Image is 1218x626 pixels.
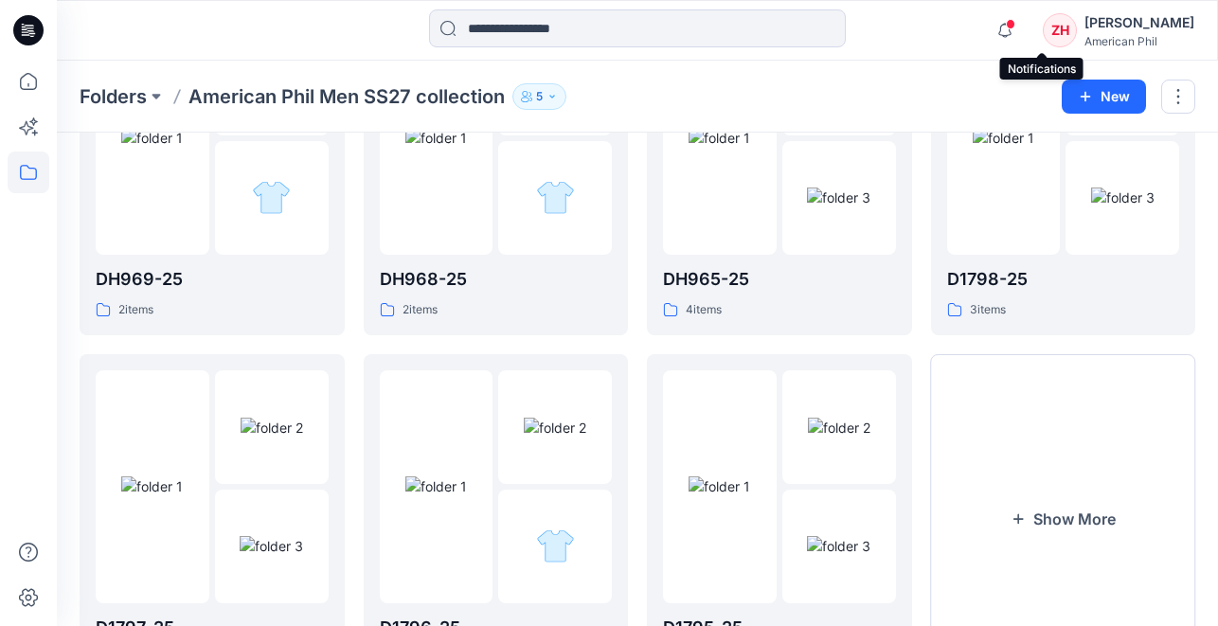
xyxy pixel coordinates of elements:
button: New [1062,80,1146,114]
img: folder 1 [689,476,750,496]
p: 3 items [970,300,1006,320]
img: folder 1 [121,128,183,148]
p: 5 [536,86,543,107]
a: Folders [80,83,147,110]
img: folder 1 [121,476,183,496]
img: folder 3 [536,178,575,217]
img: folder 2 [524,418,586,438]
div: American Phil [1084,34,1194,48]
div: ZH [1043,13,1077,47]
a: folder 1folder 2folder 3DH969-252items [80,6,345,335]
img: folder 2 [808,418,870,438]
p: DH968-25 [380,266,613,293]
a: folder 1folder 2folder 3DH965-254items [647,6,912,335]
img: folder 3 [536,527,575,565]
a: folder 1folder 2folder 3D1798-253items [931,6,1196,335]
img: folder 3 [807,536,870,556]
img: folder 3 [240,536,303,556]
img: folder 1 [689,128,750,148]
button: 5 [512,83,566,110]
a: folder 1folder 2folder 3DH968-252items [364,6,629,335]
p: 2 items [118,300,153,320]
p: DH965-25 [663,266,896,293]
img: folder 1 [405,128,467,148]
p: 4 items [686,300,722,320]
img: folder 3 [807,188,870,207]
div: [PERSON_NAME] [1084,11,1194,34]
img: folder 1 [973,128,1034,148]
img: folder 3 [252,178,291,217]
p: DH969-25 [96,266,329,293]
p: 2 items [403,300,438,320]
img: folder 3 [1091,188,1155,207]
img: folder 2 [241,418,303,438]
img: folder 1 [405,476,467,496]
p: American Phil Men SS27 collection [188,83,505,110]
p: D1798-25 [947,266,1180,293]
